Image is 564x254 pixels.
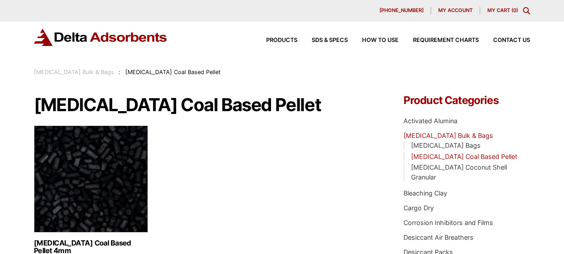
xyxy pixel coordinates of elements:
h1: [MEDICAL_DATA] Coal Based Pellet [34,95,379,115]
a: [MEDICAL_DATA] Coconut Shell Granular [411,163,507,181]
span: SDS & SPECS [312,37,348,43]
a: [MEDICAL_DATA] Bulk & Bags [34,69,114,75]
div: Toggle Modal Content [523,7,530,14]
img: Activated Carbon 4mm Pellets [34,125,148,237]
a: Contact Us [479,37,530,43]
span: Contact Us [493,37,530,43]
span: [MEDICAL_DATA] Coal Based Pellet [125,69,221,75]
span: 0 [513,7,516,13]
span: : [119,69,120,75]
span: Requirement Charts [413,37,479,43]
span: [PHONE_NUMBER] [379,8,424,13]
a: Products [252,37,297,43]
a: Cargo Dry [403,204,434,212]
a: [PHONE_NUMBER] [372,7,431,14]
a: [MEDICAL_DATA] Bulk & Bags [403,132,493,139]
a: [MEDICAL_DATA] Bags [411,142,481,149]
a: Bleaching Clay [403,189,447,197]
h4: Product Categories [403,95,530,106]
a: [MEDICAL_DATA] Coal Based Pellet [411,153,517,160]
span: How to Use [362,37,399,43]
a: Corrosion Inhibitors and Films [403,219,493,226]
img: Delta Adsorbents [34,29,168,46]
a: Requirement Charts [399,37,479,43]
a: How to Use [348,37,399,43]
span: My account [438,8,473,13]
span: Products [266,37,297,43]
a: My Cart (0) [487,7,518,13]
a: Activated Alumina [403,117,457,125]
a: Desiccant Air Breathers [403,233,473,241]
a: SDS & SPECS [297,37,348,43]
a: My account [431,7,480,14]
